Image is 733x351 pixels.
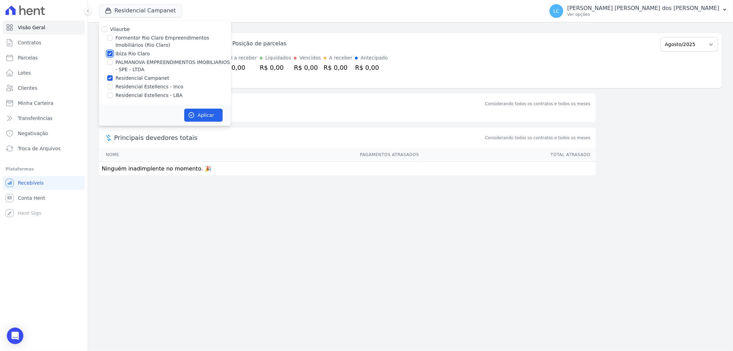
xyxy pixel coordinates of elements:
span: Principais devedores totais [114,133,484,142]
button: Aplicar [184,109,223,122]
div: Plataformas [5,165,82,173]
a: Transferências [3,111,85,125]
p: Sem saldo devedor no momento. 🎉 [99,108,596,122]
label: Residencial Estellencs - LBA [115,92,182,99]
span: Troca de Arquivos [18,145,60,152]
div: R$ 0,00 [221,63,257,72]
div: Antecipado [360,54,388,62]
span: Minha Carteira [18,100,53,107]
button: LC [PERSON_NAME] [PERSON_NAME] dos [PERSON_NAME] Ver opções [544,1,733,21]
div: Saldo devedor total [114,99,484,108]
div: R$ 0,00 [324,63,353,72]
div: R$ 0,00 [260,63,291,72]
p: Ver opções [567,12,719,17]
th: Total Atrasado [419,148,596,162]
a: Conta Hent [3,191,85,205]
div: R$ 0,00 [355,63,388,72]
div: A receber [329,54,353,62]
label: Formentor Rio Claro Empreendimentos Imobiliários (Rio Claro) [115,34,231,49]
a: Parcelas [3,51,85,65]
span: Negativação [18,130,48,137]
th: Pagamentos Atrasados [188,148,419,162]
label: Vilaurbe [110,26,130,32]
label: Ibiza Rio Claro [115,50,150,57]
div: Vencidos [299,54,321,62]
a: Minha Carteira [3,96,85,110]
span: Contratos [18,39,41,46]
a: Visão Geral [3,21,85,34]
a: Recebíveis [3,176,85,190]
td: Ninguém inadimplente no momento. 🎉 [99,162,596,176]
span: Parcelas [18,54,38,61]
th: Nome [99,148,188,162]
span: Conta Hent [18,195,45,201]
div: R$ 0,00 [294,63,321,72]
p: [PERSON_NAME] [PERSON_NAME] dos [PERSON_NAME] [567,5,719,12]
span: Transferências [18,115,53,122]
span: Considerando todos os contratos e todos os meses [485,135,590,141]
a: Troca de Arquivos [3,142,85,155]
span: Recebíveis [18,179,44,186]
div: Total a receber [221,54,257,62]
div: Posição de parcelas [232,40,287,48]
a: Negativação [3,127,85,140]
a: Contratos [3,36,85,50]
a: Lotes [3,66,85,80]
span: Visão Geral [18,24,45,31]
button: Residencial Campanet [99,4,182,17]
label: Residencial Estellencs - Inco [115,83,184,90]
label: PALMANOVA EMPREENDIMENTOS IMOBILIARIOS - SPE - LTDA [115,59,231,73]
div: Open Intercom Messenger [7,328,23,344]
label: Residencial Campanet [115,75,169,82]
span: Lotes [18,69,31,76]
div: Liquidados [265,54,291,62]
span: Clientes [18,85,37,91]
div: Considerando todos os contratos e todos os meses [485,101,590,107]
span: LC [553,9,559,13]
a: Clientes [3,81,85,95]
